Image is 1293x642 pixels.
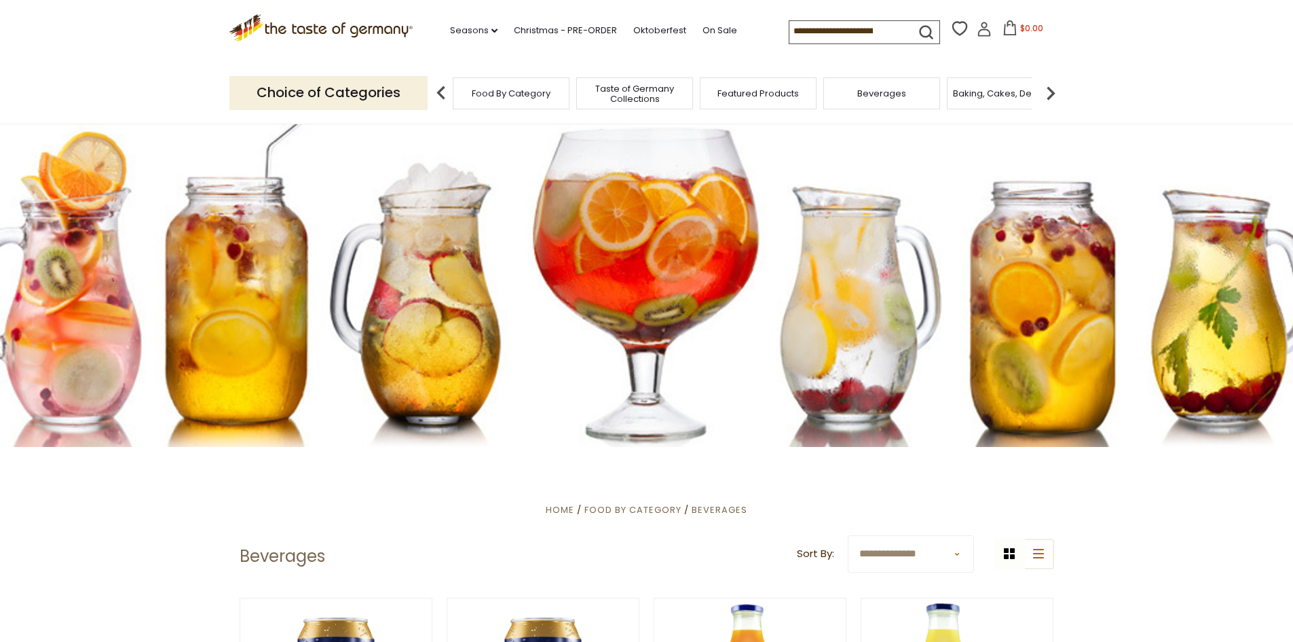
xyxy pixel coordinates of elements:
label: Sort By: [797,546,834,563]
a: Beverages [857,88,906,99]
a: Taste of Germany Collections [580,84,689,104]
a: Christmas - PRE-ORDER [514,23,617,38]
h1: Beverages [240,546,325,567]
p: Choice of Categories [229,76,428,109]
a: Oktoberfest [633,23,686,38]
a: Home [546,503,574,516]
a: Featured Products [717,88,799,99]
a: Seasons [450,23,498,38]
a: Baking, Cakes, Desserts [953,88,1058,99]
span: $0.00 [1020,22,1043,34]
button: $0.00 [994,20,1052,41]
a: Food By Category [584,503,681,516]
a: Beverages [692,503,747,516]
a: On Sale [702,23,737,38]
img: previous arrow [428,79,455,107]
a: Food By Category [472,88,550,99]
img: next arrow [1037,79,1064,107]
